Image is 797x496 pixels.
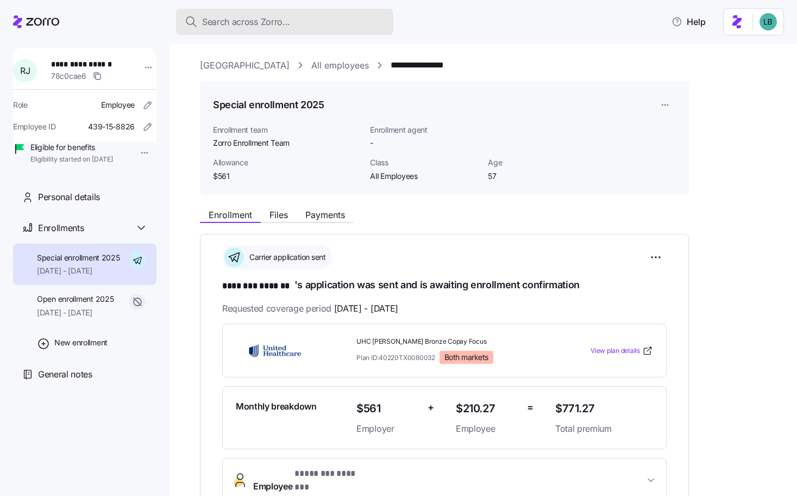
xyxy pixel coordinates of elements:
[356,422,419,436] span: Employer
[30,155,113,164] span: Eligibility started on [DATE]
[38,190,100,204] span: Personal details
[246,252,325,263] span: Carrier application sent
[222,278,667,293] h1: 's application was sent and is awaiting enrollment confirmation
[54,337,108,348] span: New enrollment
[38,221,84,235] span: Enrollments
[370,157,479,168] span: Class
[200,59,290,72] a: [GEOGRAPHIC_DATA]
[334,302,398,315] span: [DATE] - [DATE]
[672,15,706,28] span: Help
[37,294,114,305] span: Open enrollment 2025
[253,467,371,493] span: Employee
[51,71,86,82] span: 78c0cae6
[30,142,113,153] span: Eligible for benefits
[176,9,393,35] button: Search across Zorro...
[236,400,317,413] span: Monthly breakdown
[236,338,314,363] img: UnitedHealthcare
[370,171,479,182] span: All Employees
[444,352,488,362] span: Both markets
[213,171,361,182] span: $561
[555,422,653,436] span: Total premium
[760,13,777,30] img: 55738f7c4ee29e912ff6c7eae6e0401b
[591,346,640,356] span: View plan details
[527,400,534,416] span: =
[356,353,435,362] span: Plan ID: 40220TX0080032
[13,100,28,110] span: Role
[20,66,30,75] span: R J
[209,210,252,219] span: Enrollment
[213,138,361,148] span: Zorro Enrollment Team
[37,252,120,263] span: Special enrollment 2025
[488,157,597,168] span: Age
[202,15,290,29] span: Search across Zorro...
[213,157,361,168] span: Allowance
[356,400,419,418] span: $561
[456,422,518,436] span: Employee
[37,265,120,276] span: [DATE] - [DATE]
[663,11,714,33] button: Help
[488,171,597,182] span: 57
[591,345,653,356] a: View plan details
[305,210,345,219] span: Payments
[311,59,369,72] a: All employees
[101,100,135,110] span: Employee
[428,400,434,416] span: +
[356,337,547,346] span: UHC [PERSON_NAME] Bronze Copay Focus
[370,138,373,148] span: -
[370,125,479,135] span: Enrollment agent
[38,368,92,381] span: General notes
[213,98,324,111] h1: Special enrollment 2025
[555,400,653,418] span: $771.27
[37,307,114,318] span: [DATE] - [DATE]
[222,302,398,315] span: Requested coverage period
[269,210,288,219] span: Files
[88,121,135,132] span: 439-15-8826
[213,125,361,135] span: Enrollment team
[456,400,518,418] span: $210.27
[13,121,56,132] span: Employee ID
